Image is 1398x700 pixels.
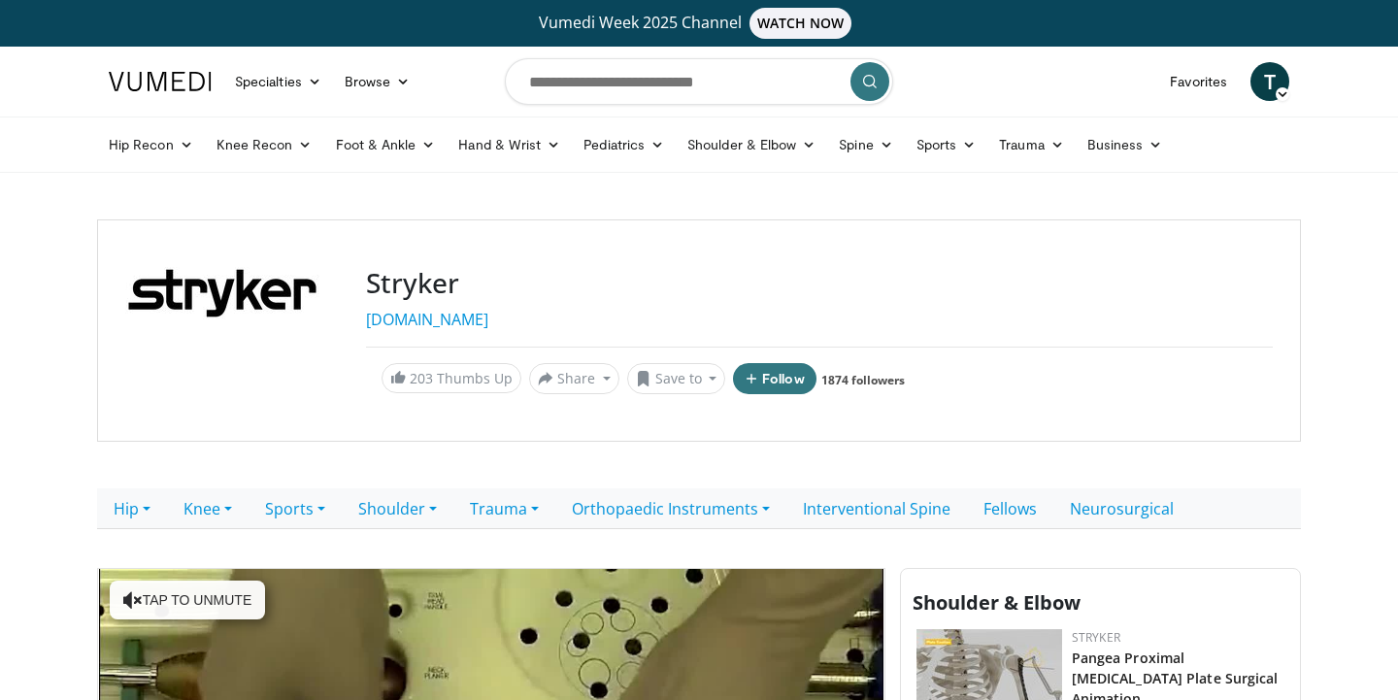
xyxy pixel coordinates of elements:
a: Knee [167,488,249,529]
h3: Stryker [366,267,1273,300]
a: [DOMAIN_NAME] [366,309,488,330]
a: Hand & Wrist [447,125,572,164]
a: Pediatrics [572,125,676,164]
a: Spine [827,125,904,164]
a: Interventional Spine [786,488,967,529]
button: Tap to unmute [110,581,265,619]
a: 1874 followers [821,372,905,388]
a: Trauma [453,488,555,529]
input: Search topics, interventions [505,58,893,105]
span: Shoulder & Elbow [913,589,1081,616]
a: Shoulder [342,488,453,529]
a: Hip [97,488,167,529]
a: Sports [905,125,988,164]
a: Trauma [987,125,1076,164]
a: Business [1076,125,1175,164]
a: Foot & Ankle [324,125,448,164]
a: Stryker [1072,629,1120,646]
a: T [1250,62,1289,101]
span: WATCH NOW [749,8,852,39]
a: Orthopaedic Instruments [555,488,786,529]
a: Hip Recon [97,125,205,164]
button: Save to [627,363,726,394]
span: 203 [410,369,433,387]
img: VuMedi Logo [109,72,212,91]
button: Follow [733,363,816,394]
a: Shoulder & Elbow [676,125,827,164]
a: Specialties [223,62,333,101]
button: Share [529,363,619,394]
a: Vumedi Week 2025 ChannelWATCH NOW [112,8,1286,39]
a: Favorites [1158,62,1239,101]
a: Knee Recon [205,125,324,164]
a: 203 Thumbs Up [382,363,521,393]
a: Neurosurgical [1053,488,1190,529]
a: Browse [333,62,422,101]
a: Sports [249,488,342,529]
a: Fellows [967,488,1053,529]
